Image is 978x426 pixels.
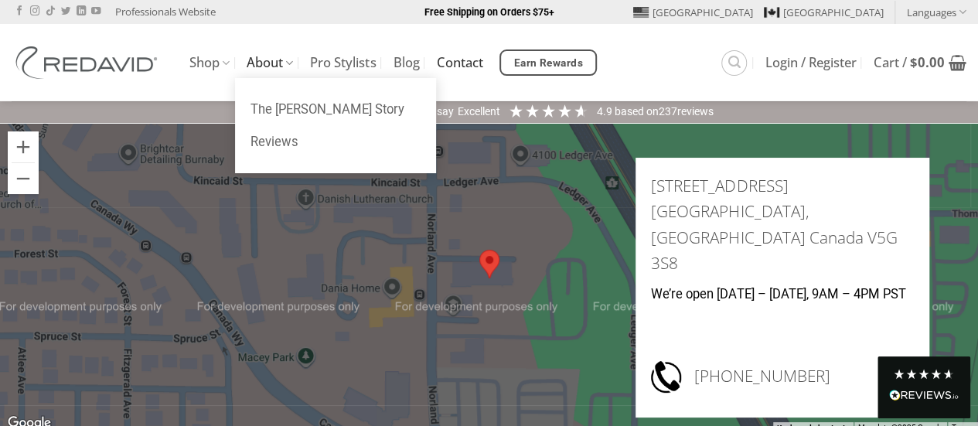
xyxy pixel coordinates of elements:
img: REVIEWS.io [889,390,959,400]
span: 4.9 [597,105,615,118]
h3: [STREET_ADDRESS] [GEOGRAPHIC_DATA], [GEOGRAPHIC_DATA] Canada V5G 3S8 [651,173,914,276]
a: Languages [907,1,966,23]
a: Login / Register [765,49,857,77]
a: About [247,48,293,78]
bdi: 0.00 [910,53,945,71]
button: Zoom out [8,163,39,194]
div: Excellent [458,104,500,120]
a: Follow on TikTok [46,6,55,17]
span: Login / Register [765,56,857,69]
a: Follow on Twitter [61,6,70,17]
a: Follow on Instagram [30,6,39,17]
p: We’re open [DATE] – [DATE], 9AM – 4PM PST [651,285,914,305]
a: Follow on LinkedIn [76,6,85,17]
span: $ [910,53,918,71]
span: Earn Rewards [514,55,583,72]
strong: Free Shipping on Orders $75+ [424,6,554,18]
a: [GEOGRAPHIC_DATA] [764,1,884,24]
a: Pro Stylists [310,49,376,77]
h3: [PHONE_NUMBER] [694,359,914,394]
span: 237 [659,105,677,118]
div: 4.92 Stars [508,103,589,119]
span: reviews [677,105,714,118]
span: Based on [615,105,659,118]
a: The [PERSON_NAME] Story [235,94,436,126]
a: Search [721,50,747,76]
a: Shop [189,48,230,78]
a: Contact [436,49,482,77]
div: Read All Reviews [889,387,959,407]
button: Zoom in [8,131,39,162]
div: 4.8 Stars [893,368,955,380]
a: Reviews [235,126,436,158]
span: Cart / [874,56,945,69]
img: REDAVID Salon Products | United States [12,46,166,79]
a: Earn Rewards [499,49,597,76]
a: Follow on Facebook [15,6,24,17]
div: Read All Reviews [877,356,970,418]
a: Blog [393,49,419,77]
a: View cart [874,46,966,80]
a: [GEOGRAPHIC_DATA] [633,1,753,24]
a: Follow on YouTube [91,6,101,17]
